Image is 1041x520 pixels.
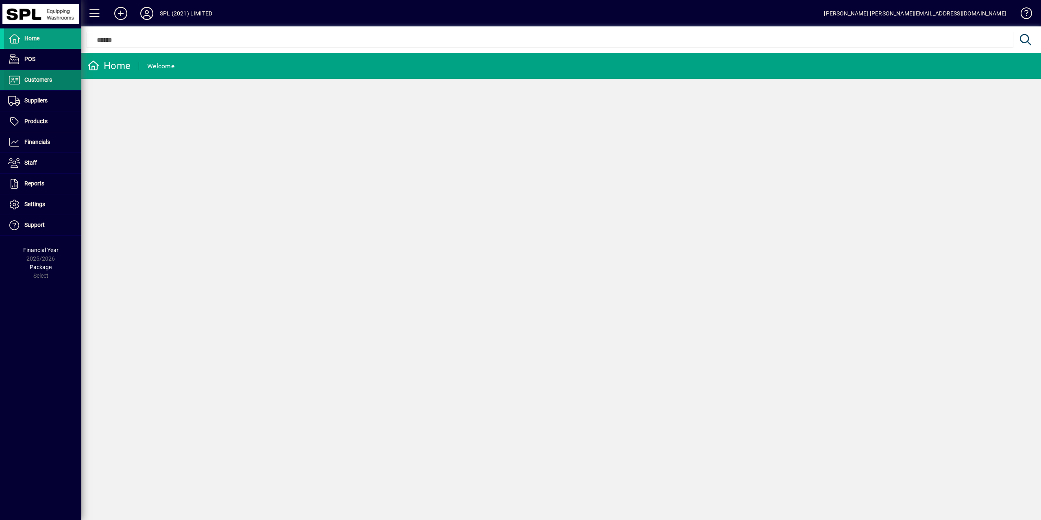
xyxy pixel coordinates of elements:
[4,174,81,194] a: Reports
[4,49,81,70] a: POS
[24,180,44,187] span: Reports
[4,194,81,215] a: Settings
[4,111,81,132] a: Products
[24,97,48,104] span: Suppliers
[24,118,48,124] span: Products
[24,76,52,83] span: Customers
[1015,2,1031,28] a: Knowledge Base
[4,70,81,90] a: Customers
[24,139,50,145] span: Financials
[23,247,59,253] span: Financial Year
[824,7,1006,20] div: [PERSON_NAME] [PERSON_NAME][EMAIL_ADDRESS][DOMAIN_NAME]
[30,264,52,270] span: Package
[4,91,81,111] a: Suppliers
[4,132,81,152] a: Financials
[4,215,81,235] a: Support
[24,201,45,207] span: Settings
[108,6,134,21] button: Add
[24,35,39,41] span: Home
[134,6,160,21] button: Profile
[87,59,131,72] div: Home
[4,153,81,173] a: Staff
[147,60,174,73] div: Welcome
[24,222,45,228] span: Support
[24,159,37,166] span: Staff
[160,7,212,20] div: SPL (2021) LIMITED
[24,56,35,62] span: POS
